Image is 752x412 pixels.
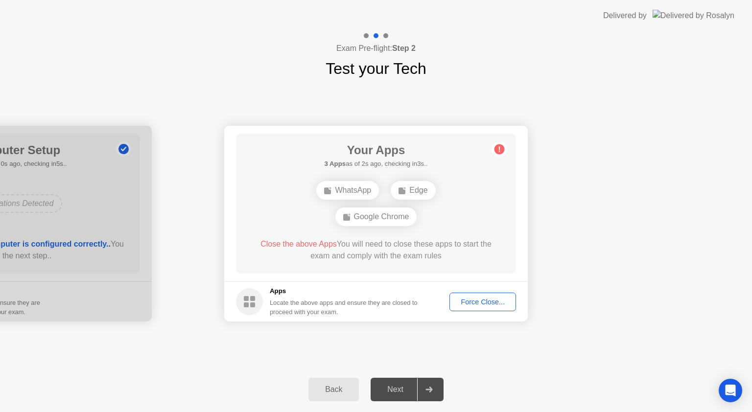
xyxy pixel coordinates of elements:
div: Locate the above apps and ensure they are closed to proceed with your exam. [270,298,418,317]
div: Google Chrome [335,207,417,226]
h4: Exam Pre-flight: [336,43,416,54]
div: Delivered by [603,10,647,22]
div: Next [374,385,417,394]
div: WhatsApp [316,181,379,200]
h5: as of 2s ago, checking in3s.. [324,159,427,169]
b: 3 Apps [324,160,346,167]
h5: Apps [270,286,418,296]
button: Force Close... [449,293,516,311]
div: Edge [391,181,435,200]
h1: Your Apps [324,141,427,159]
h1: Test your Tech [326,57,426,80]
button: Next [371,378,444,401]
div: Force Close... [453,298,513,306]
button: Back [308,378,359,401]
div: Back [311,385,356,394]
div: You will need to close these apps to start the exam and comply with the exam rules [250,238,502,262]
span: Close the above Apps [260,240,337,248]
b: Step 2 [392,44,416,52]
div: Open Intercom Messenger [719,379,742,402]
img: Delivered by Rosalyn [653,10,734,21]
